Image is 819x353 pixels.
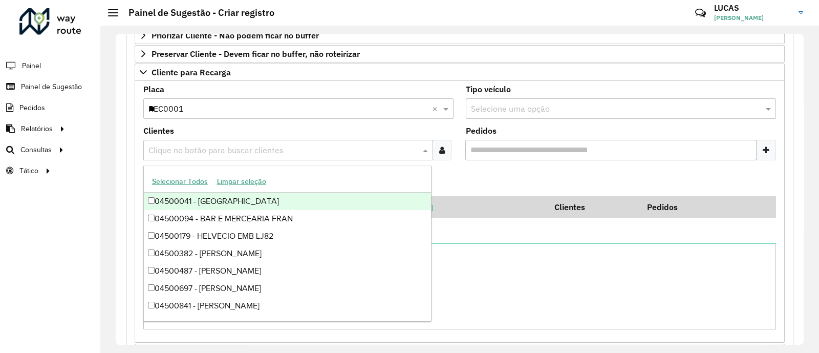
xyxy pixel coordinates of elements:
a: Preservar Cliente - Devem ficar no buffer, não roteirizar [135,45,785,63]
div: 04501089 - [PERSON_NAME] [144,315,431,332]
h2: Painel de Sugestão - Criar registro [118,7,274,18]
th: Clientes [548,196,640,218]
span: Painel [22,60,41,71]
span: Tático [19,165,38,176]
span: [PERSON_NAME] [714,13,791,23]
div: 04500841 - [PERSON_NAME] [144,297,431,315]
span: Cliente para Recarga [152,68,231,76]
th: Pedidos [640,196,732,218]
div: 04500487 - [PERSON_NAME] [144,262,431,280]
span: Painel de Sugestão [21,81,82,92]
a: Priorizar Cliente - Não podem ficar no buffer [135,27,785,44]
label: Pedidos [466,124,497,137]
span: Pedidos [19,102,45,113]
label: Tipo veículo [466,83,511,95]
a: Contato Rápido [689,2,712,24]
div: 04500041 - [GEOGRAPHIC_DATA] [144,193,431,210]
span: Priorizar Cliente - Não podem ficar no buffer [152,31,319,39]
div: Cliente para Recarga [135,81,785,343]
h3: LUCAS [714,3,791,13]
span: Clear all [432,102,441,115]
th: Código Cliente [338,196,548,218]
div: 04500094 - BAR E MERCEARIA FRAN [144,210,431,227]
span: Preservar Cliente - Devem ficar no buffer, não roteirizar [152,50,360,58]
label: Clientes [143,124,174,137]
span: Consultas [20,144,52,155]
span: Relatórios [21,123,53,134]
button: Limpar seleção [212,174,271,190]
a: Cliente para Recarga [135,64,785,81]
ng-dropdown-panel: Options list [143,165,432,322]
div: 04500697 - [PERSON_NAME] [144,280,431,297]
div: 04500382 - [PERSON_NAME] [144,245,431,262]
label: Placa [143,83,164,95]
button: Selecionar Todos [147,174,212,190]
div: 04500179 - HELVECIO EMB LJ82 [144,227,431,245]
